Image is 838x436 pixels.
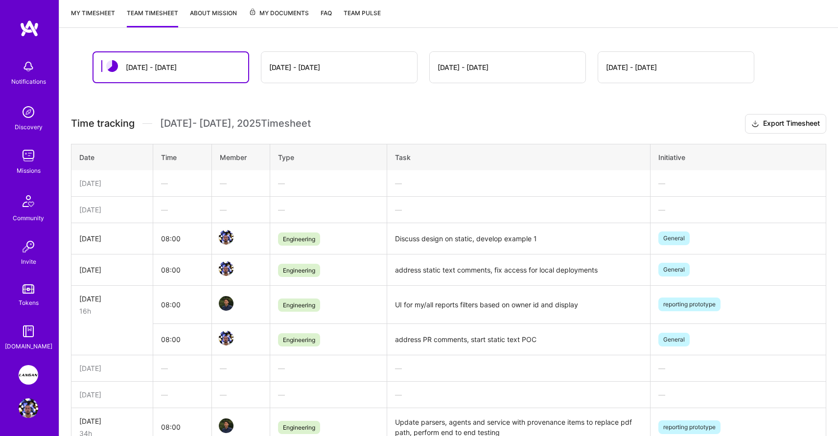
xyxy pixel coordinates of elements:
span: Time tracking [71,117,135,130]
div: — [395,390,642,400]
img: Team Member Avatar [219,261,233,276]
div: Community [13,213,44,223]
a: Team Member Avatar [220,229,233,246]
div: [DOMAIN_NAME] [5,341,52,351]
th: Initiative [651,144,826,170]
div: — [395,363,642,373]
div: Invite [21,256,36,267]
span: Engineering [278,333,320,346]
a: Team Pulse [344,8,381,27]
a: FAQ [321,8,332,27]
span: [DATE] - [DATE] , 2025 Timesheet [160,117,311,130]
a: Langan: AI-Copilot for Environmental Site Assessment [16,365,41,385]
span: General [658,231,690,245]
span: Team Pulse [344,9,381,17]
td: 08:00 [153,223,212,254]
a: Team timesheet [127,8,178,27]
a: User Avatar [16,398,41,418]
img: tokens [23,284,34,294]
td: UI for my/all reports filters based on owner id and display [387,285,651,324]
div: [DATE] [79,363,145,373]
img: Community [17,189,40,213]
i: icon Download [751,119,759,129]
div: — [278,178,379,188]
div: — [658,178,818,188]
div: [DATE] - [DATE] [606,62,657,72]
div: — [658,390,818,400]
div: [DATE] - [DATE] [269,62,320,72]
span: reporting prototype [658,420,721,434]
td: 08:00 [153,254,212,285]
span: General [658,263,690,276]
img: teamwork [19,146,38,165]
img: Invite [19,237,38,256]
img: Team Member Avatar [219,418,233,433]
span: Engineering [278,232,320,246]
img: bell [19,57,38,76]
div: — [161,363,204,373]
img: Team Member Avatar [219,230,233,245]
th: Time [153,144,212,170]
div: — [220,205,262,215]
img: Team Member Avatar [219,331,233,345]
div: — [395,205,642,215]
div: — [220,178,262,188]
div: — [161,390,204,400]
div: — [161,205,204,215]
div: Discovery [15,122,43,132]
a: My timesheet [71,8,115,27]
div: Notifications [11,76,46,87]
img: Team Member Avatar [219,296,233,311]
a: Team Member Avatar [220,330,233,346]
th: Member [211,144,270,170]
span: General [658,333,690,346]
div: [DATE] [79,265,145,275]
a: Team Member Avatar [220,295,233,312]
div: [DATE] [79,294,145,304]
div: — [161,178,204,188]
td: address PR comments, start static text POC [387,324,651,355]
div: [DATE] - [DATE] [126,62,177,72]
img: Langan: AI-Copilot for Environmental Site Assessment [19,365,38,385]
a: About Mission [190,8,237,27]
img: discovery [19,102,38,122]
div: [DATE] [79,390,145,400]
div: — [658,205,818,215]
a: Team Member Avatar [220,260,233,277]
span: Engineering [278,298,320,312]
div: — [220,390,262,400]
div: — [278,390,379,400]
div: — [278,363,379,373]
a: My Documents [249,8,309,27]
span: reporting prototype [658,298,721,311]
span: Engineering [278,421,320,434]
div: — [395,178,642,188]
img: User Avatar [19,398,38,418]
div: Missions [17,165,41,176]
div: [DATE] - [DATE] [438,62,489,72]
div: — [220,363,262,373]
div: Tokens [19,298,39,308]
th: Task [387,144,651,170]
button: Export Timesheet [745,114,826,134]
span: Engineering [278,264,320,277]
div: [DATE] [79,205,145,215]
span: My Documents [249,8,309,19]
div: 16h [79,306,145,316]
th: Date [71,144,153,170]
div: — [278,205,379,215]
th: Type [270,144,387,170]
td: 08:00 [153,324,212,355]
img: logo [20,20,39,37]
div: [DATE] [79,416,145,426]
div: [DATE] [79,233,145,244]
img: guide book [19,321,38,341]
a: Team Member Avatar [220,417,233,434]
td: 08:00 [153,285,212,324]
div: — [658,363,818,373]
td: Discuss design on static, develop example 1 [387,223,651,254]
td: address static text comments, fix access for local deployments [387,254,651,285]
div: [DATE] [79,178,145,188]
img: status icon [106,60,118,72]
